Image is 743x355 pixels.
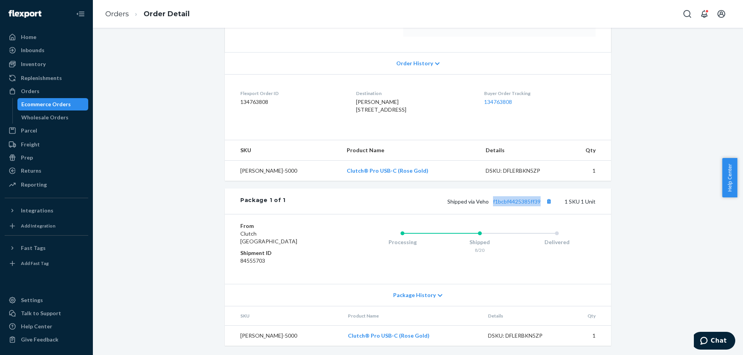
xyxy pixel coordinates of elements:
[479,140,565,161] th: Details
[240,90,344,97] dt: Flexport Order ID
[5,31,88,43] a: Home
[21,74,62,82] div: Replenishments
[21,100,71,108] div: Ecommerce Orders
[9,10,41,18] img: Flexport logo
[5,307,88,319] button: Talk to Support
[564,140,611,161] th: Qty
[21,167,41,175] div: Returns
[356,90,471,97] dt: Destination
[518,238,596,246] div: Delivered
[5,204,88,217] button: Integrations
[697,6,712,22] button: Open notifications
[240,249,333,257] dt: Shipment ID
[364,238,441,246] div: Processing
[17,111,89,124] a: Wholesale Orders
[240,196,286,206] div: Package 1 of 1
[5,257,88,270] a: Add Fast Tag
[240,230,297,245] span: Clutch [GEOGRAPHIC_DATA]
[5,44,88,56] a: Inbounds
[73,6,88,22] button: Close Navigation
[714,6,729,22] button: Open account menu
[225,306,342,326] th: SKU
[722,158,737,197] button: Help Center
[21,260,49,267] div: Add Fast Tag
[486,167,558,175] div: DSKU: DFLERBKN5ZP
[225,326,342,346] td: [PERSON_NAME]-5000
[441,238,519,246] div: Shipped
[240,257,333,265] dd: 84555703
[21,223,55,229] div: Add Integration
[240,98,344,106] dd: 134763808
[348,332,430,339] a: Clutch® Pro USB-C (Rose Gold)
[21,309,61,317] div: Talk to Support
[567,306,611,326] th: Qty
[5,138,88,151] a: Freight
[21,33,36,41] div: Home
[680,6,695,22] button: Open Search Box
[5,220,88,232] a: Add Integration
[564,161,611,181] td: 1
[286,196,596,206] div: 1 SKU 1 Unit
[225,161,341,181] td: [PERSON_NAME]-5000
[21,127,37,134] div: Parcel
[393,291,436,299] span: Package History
[21,60,46,68] div: Inventory
[5,178,88,191] a: Reporting
[488,332,561,340] div: DSKU: DFLERBKN5ZP
[21,114,68,121] div: Wholesale Orders
[544,196,554,206] button: Copy tracking number
[441,247,519,253] div: 8/20
[21,323,52,330] div: Help Center
[21,181,47,189] div: Reporting
[21,46,45,54] div: Inbounds
[447,198,554,205] span: Shipped via Veho
[342,306,482,326] th: Product Name
[21,336,58,343] div: Give Feedback
[5,85,88,97] a: Orders
[694,332,735,351] iframe: Opens a widget where you can chat to one of our agents
[5,58,88,70] a: Inventory
[21,244,46,252] div: Fast Tags
[144,10,190,18] a: Order Detail
[99,3,196,25] ol: breadcrumbs
[5,72,88,84] a: Replenishments
[21,296,43,304] div: Settings
[21,154,33,161] div: Prep
[105,10,129,18] a: Orders
[21,207,53,214] div: Integrations
[5,165,88,177] a: Returns
[21,87,39,95] div: Orders
[5,333,88,346] button: Give Feedback
[17,98,89,110] a: Ecommerce Orders
[21,141,40,148] div: Freight
[5,320,88,333] a: Help Center
[225,140,341,161] th: SKU
[484,90,596,97] dt: Buyer Order Tracking
[493,198,541,205] a: f1bcbf4425385ff39
[356,99,406,113] span: [PERSON_NAME] [STREET_ADDRESS]
[567,326,611,346] td: 1
[482,306,567,326] th: Details
[240,222,333,230] dt: From
[341,140,479,161] th: Product Name
[5,242,88,254] button: Fast Tags
[484,99,512,105] a: 134763808
[396,59,433,67] span: Order History
[5,151,88,164] a: Prep
[5,124,88,137] a: Parcel
[347,167,428,174] a: Clutch® Pro USB-C (Rose Gold)
[5,294,88,306] a: Settings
